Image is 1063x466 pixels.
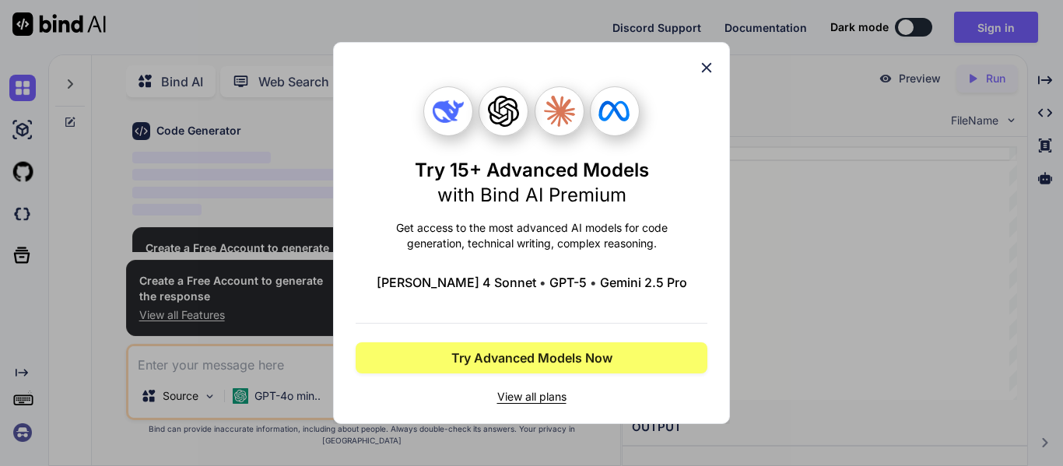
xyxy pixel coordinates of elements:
button: Try Advanced Models Now [356,342,707,373]
span: GPT-5 [549,273,587,292]
span: Try Advanced Models Now [451,349,612,367]
img: Deepseek [433,96,464,127]
p: Get access to the most advanced AI models for code generation, technical writing, complex reasoning. [356,220,707,251]
span: [PERSON_NAME] 4 Sonnet [377,273,536,292]
span: • [590,273,597,292]
h1: Try 15+ Advanced Models [415,158,649,208]
span: View all plans [356,389,707,405]
span: Gemini 2.5 Pro [600,273,687,292]
span: with Bind AI Premium [437,184,626,206]
span: • [539,273,546,292]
